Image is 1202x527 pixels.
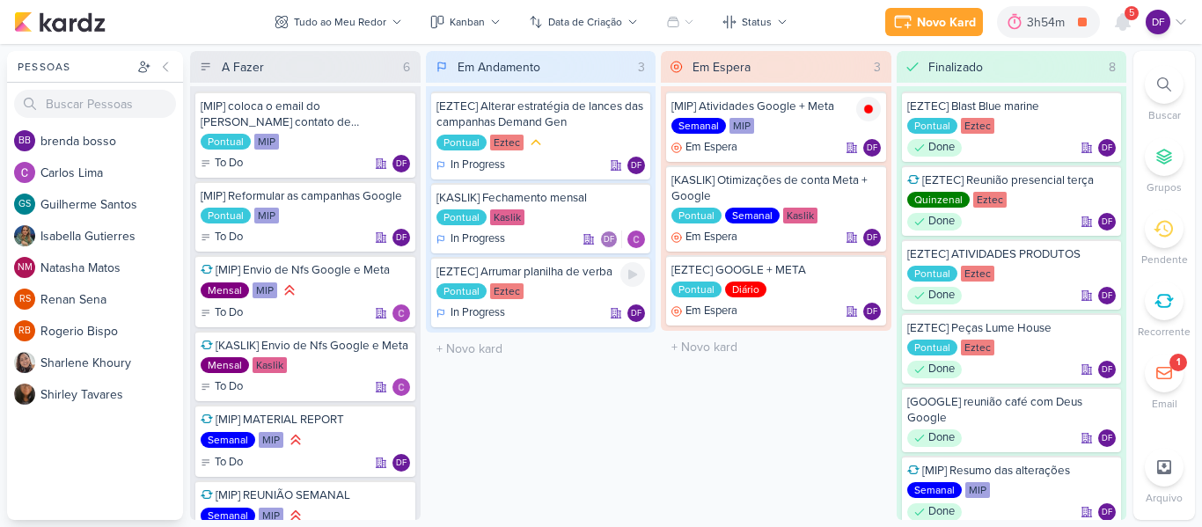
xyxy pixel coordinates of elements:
div: Eztec [973,192,1007,208]
div: [EZTEC] GOOGLE + META [671,262,881,278]
div: Novo Kard [917,13,976,32]
div: [MIP] REUNIÃO SEMANAL [201,487,410,503]
div: G u i l h e r m e S a n t o s [40,195,183,214]
p: Em Espera [685,139,737,157]
div: [GOOGLE] reunião café com Deus Google [907,394,1117,426]
div: Renan Sena [14,289,35,310]
div: [EZTEC] Peças Lume House [907,320,1117,336]
div: Semanal [201,432,255,448]
p: Recorrente [1138,324,1191,340]
div: In Progress [436,231,505,248]
p: DF [631,310,641,318]
p: In Progress [451,157,505,174]
div: Responsável: Diego Freitas [392,155,410,172]
div: [KASLIK] Otimizações de conta Meta + Google [671,172,881,204]
div: 3h54m [1027,13,1070,32]
img: kardz.app [14,11,106,33]
div: Diego Freitas [627,304,645,322]
div: [MIP] coloca o email do Rodrigo como contato de faturamento [201,99,410,130]
div: Diego Freitas [1146,10,1170,34]
p: To Do [215,304,243,322]
div: 1 [1176,355,1180,370]
p: In Progress [451,304,505,322]
p: Done [928,139,955,157]
div: Pontual [671,282,722,297]
div: Diego Freitas [863,139,881,157]
div: Semanal [725,208,780,223]
div: [MIP] Atividades Google + Meta [671,99,881,114]
div: Diego Freitas [1098,287,1116,304]
div: Diego Freitas [1098,429,1116,447]
div: Diego Freitas [1098,213,1116,231]
div: Kaslik [490,209,524,225]
div: Responsável: Diego Freitas [1098,287,1116,304]
p: GS [18,200,31,209]
p: bb [18,136,31,146]
div: Done [907,361,962,378]
div: Done [907,213,962,231]
div: Pontual [436,283,487,299]
p: Done [928,503,955,521]
div: Responsável: Carlos Lima [392,378,410,396]
div: Semanal [907,482,962,498]
div: A Fazer [222,58,264,77]
div: R o g e r i o B i s p o [40,322,183,340]
p: Done [928,213,955,231]
div: In Progress [436,304,505,322]
div: R e n a n S e n a [40,290,183,309]
div: MIP [254,208,279,223]
div: Semanal [671,118,726,134]
div: Diego Freitas [600,231,618,248]
div: C a r l o s L i m a [40,164,183,182]
div: Diego Freitas [392,155,410,172]
p: DF [867,144,877,153]
p: DF [1102,366,1112,375]
div: Diário [725,282,766,297]
div: I s a b e l l a G u t i e r r e s [40,227,183,245]
p: To Do [215,454,243,472]
div: Done [907,139,962,157]
div: Eztec [490,135,524,150]
div: Mensal [201,357,249,373]
div: Ligar relógio [620,262,645,287]
img: tracking [856,97,881,121]
p: Done [928,361,955,378]
div: Responsável: Diego Freitas [627,304,645,322]
div: Responsável: Diego Freitas [627,157,645,174]
div: Mensal [201,282,249,298]
input: + Novo kard [429,336,653,362]
div: Responsável: Carlos Lima [627,231,645,248]
p: DF [1102,435,1112,443]
div: S h a r l e n e K h o u r y [40,354,183,372]
p: DF [867,308,877,317]
div: Diego Freitas [627,157,645,174]
div: Done [907,429,962,447]
div: [EZTEC] Alterar estratégia de lances das campanhas Demand Gen [436,99,646,130]
div: N a t a s h a M a t o s [40,259,183,277]
div: Quinzenal [907,192,970,208]
p: DF [1102,292,1112,301]
div: To Do [201,378,243,396]
p: Done [928,287,955,304]
div: Guilherme Santos [14,194,35,215]
div: Done [907,503,962,521]
img: Carlos Lima [392,304,410,322]
img: Isabella Gutierres [14,225,35,246]
div: Pontual [671,208,722,223]
div: Responsável: Diego Freitas [1098,361,1116,378]
div: Responsável: Diego Freitas [1098,429,1116,447]
div: Eztec [961,118,994,134]
p: DF [631,162,641,171]
div: Pontual [436,209,487,225]
div: Diego Freitas [863,303,881,320]
div: Responsável: Carlos Lima [392,304,410,322]
div: Em Espera [671,303,737,320]
div: Pontual [201,134,251,150]
p: RS [19,295,31,304]
p: Arquivo [1146,490,1183,506]
input: Buscar Pessoas [14,90,176,118]
div: Em Espera [671,229,737,246]
div: Pontual [907,340,957,355]
div: Em Espera [693,58,751,77]
input: + Novo kard [664,334,888,360]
